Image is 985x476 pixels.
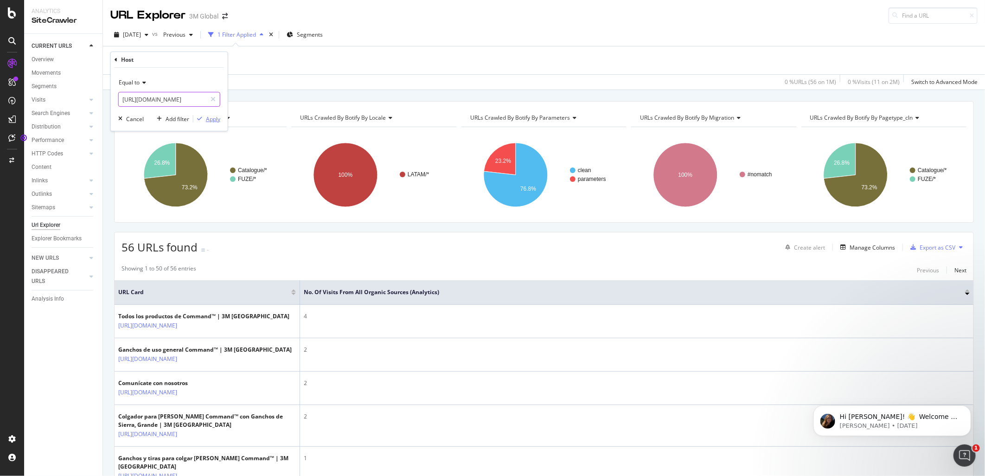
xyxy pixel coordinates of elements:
div: Sitemaps [32,203,55,212]
button: Export as CSV [907,240,955,255]
text: 23.2% [495,158,511,164]
div: 1 Filter Applied [217,31,256,39]
div: Search Engines [32,109,70,118]
div: A chart. [122,135,285,215]
text: Catalogue/* [918,167,947,174]
div: Create alert [794,244,825,251]
text: 76.8% [520,186,536,192]
svg: A chart. [461,135,625,215]
div: Switch to Advanced Mode [911,78,978,86]
a: Analysis Info [32,294,96,304]
div: Tooltip anchor [19,134,28,142]
div: Host [121,56,134,64]
span: Hi [PERSON_NAME]! 👋 Welcome to Botify chat support! Have a question? Reply to this message and ou... [40,27,160,80]
span: No. of Visits from All Organic Sources (Analytics) [304,288,951,296]
span: URLs Crawled By Botify By migration [640,114,734,122]
button: Previous [160,27,197,42]
text: 73.2% [182,184,198,191]
text: 26.8% [154,160,170,166]
a: Sitemaps [32,203,87,212]
div: Apply [206,115,220,123]
div: Add filter [166,115,189,123]
a: Distribution [32,122,87,132]
iframe: Intercom live chat [953,444,976,467]
div: Outlinks [32,189,52,199]
button: Next [954,264,966,276]
div: Analysis Info [32,294,64,304]
div: HTTP Codes [32,149,63,159]
div: 2 [304,346,970,354]
a: CURRENT URLS [32,41,87,51]
iframe: Intercom notifications message [800,386,985,451]
div: Export as CSV [920,244,955,251]
div: Ganchos de uso general Command™ | 3M [GEOGRAPHIC_DATA] [118,346,292,354]
div: Cancel [126,115,144,123]
div: Ganchos y tiras para colgar [PERSON_NAME] Command™ | 3M [GEOGRAPHIC_DATA] [118,454,296,471]
a: Inlinks [32,176,87,186]
svg: A chart. [291,135,455,215]
input: Find a URL [889,7,978,24]
a: Content [32,162,96,172]
div: - [207,246,209,254]
text: 100% [678,172,693,178]
a: Movements [32,68,96,78]
div: Url Explorer [32,220,60,230]
button: Apply [193,114,220,123]
div: times [267,30,275,39]
h4: URLs Crawled By Botify By locale [298,110,448,125]
div: Performance [32,135,64,145]
text: parameters [578,176,606,182]
a: NEW URLS [32,253,87,263]
div: 2 [304,379,970,387]
h4: URLs Crawled By Botify By parameters [468,110,618,125]
text: FUZE/* [918,176,936,182]
button: Manage Columns [837,242,895,253]
text: Catalogue/* [238,167,267,174]
button: Switch to Advanced Mode [908,75,978,90]
div: Overview [32,55,54,64]
span: vs [152,30,160,38]
div: Explorer Bookmarks [32,234,82,244]
span: Previous [160,31,185,39]
div: Segments [32,82,57,91]
text: #nomatch [748,171,772,178]
div: Showing 1 to 50 of 56 entries [122,264,196,276]
p: Message from Laura, sent 14w ago [40,36,160,44]
text: clean [578,167,591,174]
div: CURRENT URLS [32,41,72,51]
div: 1 [304,454,970,463]
div: Content [32,162,51,172]
a: [URL][DOMAIN_NAME] [118,388,177,397]
span: URLs Crawled By Botify By locale [300,114,386,122]
text: LATAM/* [408,171,429,178]
svg: A chart. [801,135,965,215]
div: Next [954,266,966,274]
text: 26.8% [834,160,850,166]
div: Comunícate con nosotros [118,379,217,387]
text: 73.2% [861,184,877,191]
div: NEW URLS [32,253,59,263]
a: Outlinks [32,189,87,199]
div: URL Explorer [110,7,185,23]
span: URL Card [118,288,289,296]
h4: URLs Crawled By Botify By migration [638,110,788,125]
a: Segments [32,82,96,91]
a: Overview [32,55,96,64]
h4: URLs Crawled By Botify By pagetype_cln [808,110,958,125]
span: Segments [297,31,323,39]
div: A chart. [631,135,795,215]
div: 3M Global [189,12,218,21]
button: 1 Filter Applied [205,27,267,42]
text: FUZE/* [238,176,256,182]
div: Colgador para [PERSON_NAME] Command™ con Ganchos de Sierra, Grande | 3M [GEOGRAPHIC_DATA] [118,412,296,429]
button: Add filter [153,114,189,123]
a: Explorer Bookmarks [32,234,96,244]
div: Todos los productos de Command™ | 3M [GEOGRAPHIC_DATA] [118,312,289,321]
button: [DATE] [110,27,152,42]
a: Url Explorer [32,220,96,230]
